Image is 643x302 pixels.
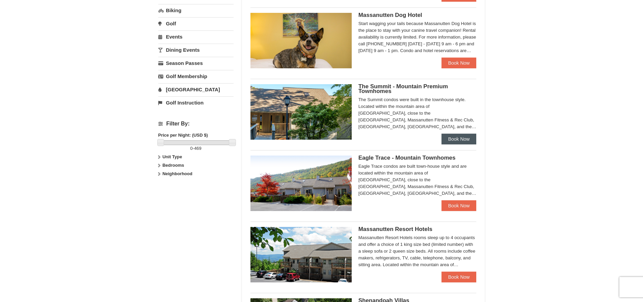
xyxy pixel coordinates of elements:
[158,4,234,17] a: Biking
[250,156,352,211] img: 19218983-1-9b289e55.jpg
[158,121,234,127] h4: Filter By:
[441,134,477,144] a: Book Now
[158,57,234,69] a: Season Passes
[250,13,352,68] img: 27428181-5-81c892a3.jpg
[158,30,234,43] a: Events
[441,57,477,68] a: Book Now
[158,133,208,138] strong: Price per Night: (USD $)
[194,146,202,151] span: 469
[190,146,193,151] span: 0
[158,44,234,56] a: Dining Events
[358,226,432,232] span: Massanutten Resort Hotels
[158,145,234,152] label: -
[250,227,352,282] img: 19219026-1-e3b4ac8e.jpg
[158,83,234,96] a: [GEOGRAPHIC_DATA]
[162,171,192,176] strong: Neighborhood
[162,163,184,168] strong: Bedrooms
[162,154,182,159] strong: Unit Type
[358,83,448,94] span: The Summit - Mountain Premium Townhomes
[441,200,477,211] a: Book Now
[358,12,422,18] span: Massanutten Dog Hotel
[358,155,456,161] span: Eagle Trace - Mountain Townhomes
[158,96,234,109] a: Golf Instruction
[358,20,477,54] div: Start wagging your tails because Massanutten Dog Hotel is the place to stay with your canine trav...
[358,96,477,130] div: The Summit condos were built in the townhouse style. Located within the mountain area of [GEOGRAP...
[358,234,477,268] div: Massanutten Resort Hotels rooms sleep up to 4 occupants and offer a choice of 1 king size bed (li...
[158,70,234,83] a: Golf Membership
[158,17,234,30] a: Golf
[250,84,352,140] img: 19219034-1-0eee7e00.jpg
[358,163,477,197] div: Eagle Trace condos are built town-house style and are located within the mountain area of [GEOGRA...
[441,272,477,282] a: Book Now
